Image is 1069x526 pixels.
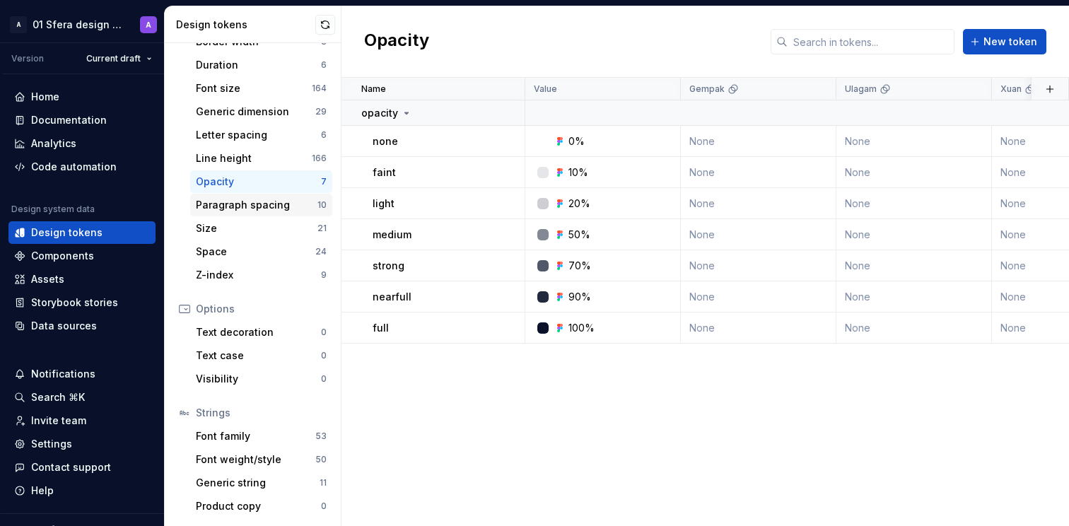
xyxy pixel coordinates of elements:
td: None [836,250,992,281]
div: Line height [196,151,312,165]
a: Data sources [8,315,156,337]
a: Font weight/style50 [190,448,332,471]
div: Home [31,90,59,104]
a: Text case0 [190,344,332,367]
div: Contact support [31,460,111,474]
div: 100% [568,321,595,335]
div: Generic dimension [196,105,315,119]
div: Search ⌘K [31,390,85,404]
div: 53 [315,431,327,442]
a: Documentation [8,109,156,131]
a: Assets [8,268,156,291]
div: 164 [312,83,327,94]
p: Name [361,83,386,95]
div: Z-index [196,268,321,282]
div: Size [196,221,317,235]
a: Line height166 [190,147,332,170]
div: 21 [317,223,327,234]
button: Contact support [8,456,156,479]
div: Letter spacing [196,128,321,142]
p: Value [534,83,557,95]
div: Strings [196,406,327,420]
a: Letter spacing6 [190,124,332,146]
div: Text case [196,349,321,363]
div: 10 [317,199,327,211]
div: Storybook stories [31,296,118,310]
div: Opacity [196,175,321,189]
a: Space24 [190,240,332,263]
div: Visibility [196,372,321,386]
button: Notifications [8,363,156,385]
a: Text decoration0 [190,321,332,344]
div: Data sources [31,319,97,333]
td: None [681,312,836,344]
div: Notifications [31,367,95,381]
p: medium [373,228,411,242]
p: Ulagam [845,83,877,95]
a: Font size164 [190,77,332,100]
div: 0 [321,373,327,385]
div: A [146,19,151,30]
div: A [10,16,27,33]
div: 11 [320,477,327,489]
input: Search in tokens... [788,29,954,54]
p: light [373,197,395,211]
h2: Opacity [364,29,429,54]
div: 50 [315,454,327,465]
div: 01 Sfera design system [33,18,123,32]
td: None [836,281,992,312]
div: Paragraph spacing [196,198,317,212]
td: None [836,312,992,344]
a: Product copy0 [190,495,332,518]
td: None [681,188,836,219]
a: Size21 [190,217,332,240]
td: None [836,157,992,188]
a: Analytics [8,132,156,155]
div: 24 [315,246,327,257]
span: Current draft [86,53,141,64]
span: New token [983,35,1037,49]
div: Duration [196,58,321,72]
a: Components [8,245,156,267]
div: Design tokens [176,18,315,32]
div: 6 [321,59,327,71]
button: A01 Sfera design systemA [3,9,161,40]
td: None [681,250,836,281]
div: Assets [31,272,64,286]
div: 0 [321,350,327,361]
div: Text decoration [196,325,321,339]
div: 29 [315,106,327,117]
div: 70% [568,259,591,273]
a: Code automation [8,156,156,178]
a: Invite team [8,409,156,432]
button: Current draft [80,49,158,69]
td: None [836,188,992,219]
div: 166 [312,153,327,164]
div: Product copy [196,499,321,513]
a: Duration6 [190,54,332,76]
div: Code automation [31,160,117,174]
p: Xuan [1000,83,1022,95]
td: None [681,126,836,157]
div: 10% [568,165,588,180]
p: none [373,134,398,148]
div: 90% [568,290,591,304]
div: Help [31,484,54,498]
div: Font weight/style [196,452,315,467]
div: Options [196,302,327,316]
td: None [681,157,836,188]
div: Space [196,245,315,259]
div: Analytics [31,136,76,151]
div: 9 [321,269,327,281]
a: Design tokens [8,221,156,244]
a: Settings [8,433,156,455]
div: Generic string [196,476,320,490]
div: Components [31,249,94,263]
a: Paragraph spacing10 [190,194,332,216]
button: Search ⌘K [8,386,156,409]
a: Generic dimension29 [190,100,332,123]
div: Design tokens [31,226,103,240]
a: Storybook stories [8,291,156,314]
div: 0 [321,327,327,338]
p: faint [373,165,396,180]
